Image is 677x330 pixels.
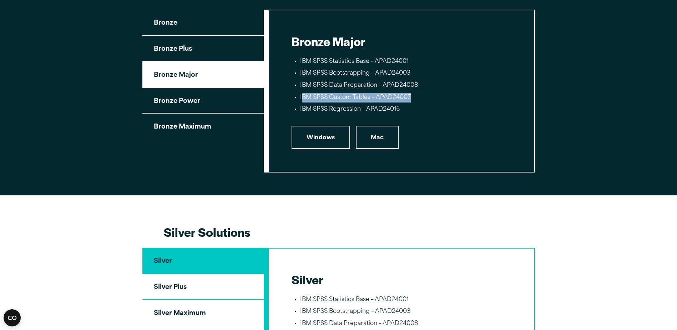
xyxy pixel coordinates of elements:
li: IBM SPSS Statistics Base – APAD24001 [300,57,511,66]
button: Bronze Major [142,62,264,88]
h2: Silver Solutions [164,224,514,240]
li: IBM SPSS Custom Tables – APAD24007 [300,93,511,102]
li: IBM SPSS Bootstrapping – APAD24003 [300,307,511,316]
a: Mac [356,126,399,149]
li: IBM SPSS Statistics Base – APAD24001 [300,295,511,305]
button: Silver [142,248,264,274]
button: Bronze Maximum [142,114,264,139]
li: IBM SPSS Bootstrapping – APAD24003 [300,69,511,78]
button: Bronze Plus [142,36,264,62]
button: Bronze [142,10,264,36]
h2: Bronze Major [292,33,511,49]
button: Silver Plus [142,274,264,300]
button: Open CMP widget [4,309,21,326]
a: Windows [292,126,350,149]
h2: Silver [292,271,511,287]
li: IBM SPSS Data Preparation – APAD24008 [300,81,511,90]
button: Bronze Power [142,88,264,114]
li: IBM SPSS Data Preparation – APAD24008 [300,319,511,329]
li: IBM SPSS Regression – APAD24015 [300,105,511,114]
button: Silver Maximum [142,300,264,325]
